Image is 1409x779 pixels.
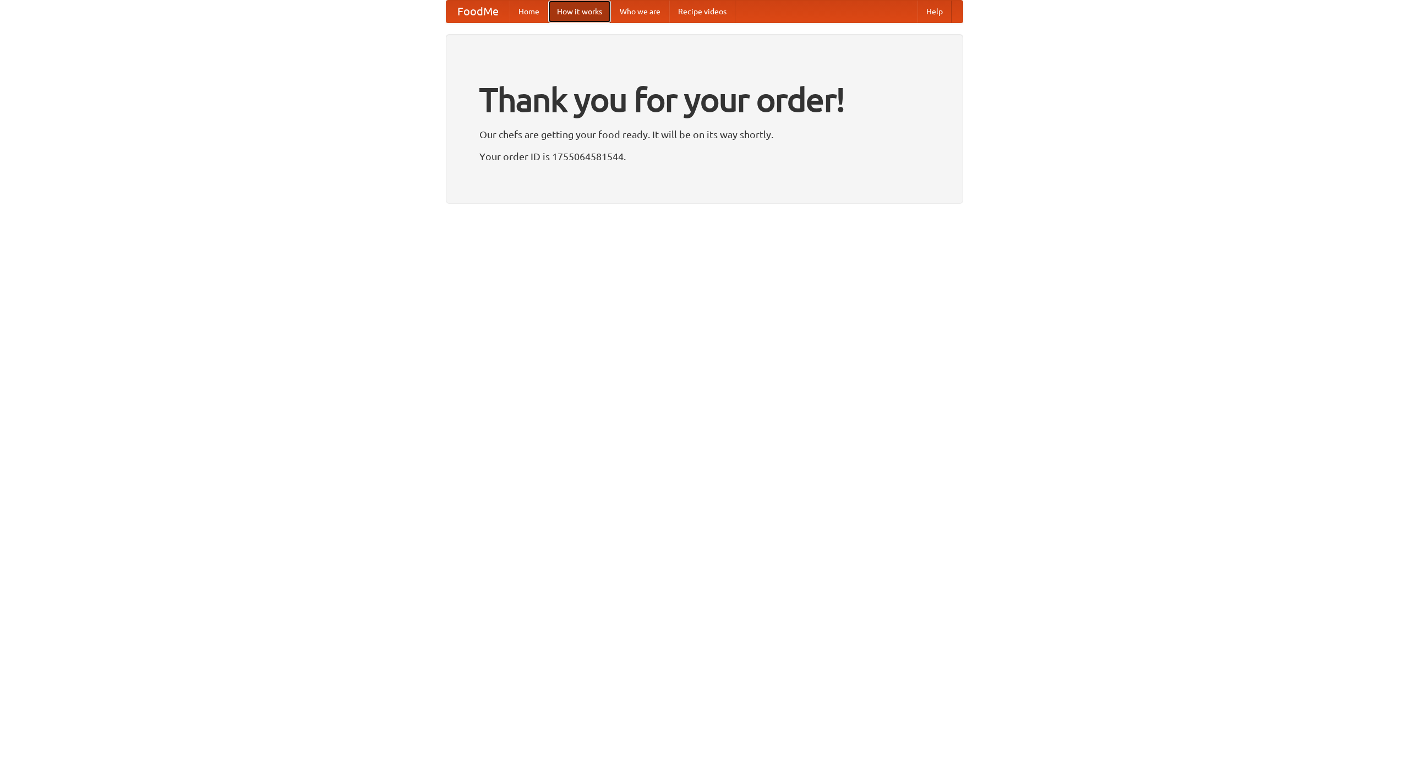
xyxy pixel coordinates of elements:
[479,126,930,143] p: Our chefs are getting your food ready. It will be on its way shortly.
[611,1,669,23] a: Who we are
[510,1,548,23] a: Home
[669,1,735,23] a: Recipe videos
[479,148,930,165] p: Your order ID is 1755064581544.
[548,1,611,23] a: How it works
[479,73,930,126] h1: Thank you for your order!
[918,1,952,23] a: Help
[446,1,510,23] a: FoodMe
